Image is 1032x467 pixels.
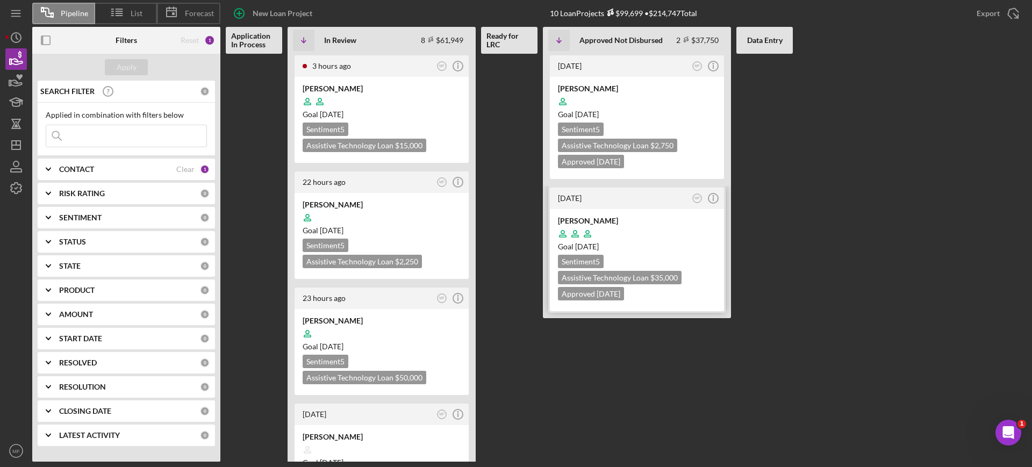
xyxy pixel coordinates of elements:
button: MF [690,59,705,74]
a: 22 hours agoMF[PERSON_NAME]Goal [DATE]Sentiment5Assistive Technology Loan $2,250 [293,170,470,281]
div: Assistive Technology Loan [303,139,426,152]
div: 0 [200,261,210,271]
div: 0 [200,213,210,222]
div: 10 Loan Projects • $214,747 Total [550,9,697,18]
b: PRODUCT [59,286,95,294]
text: MF [12,448,20,454]
div: 0 [200,310,210,319]
b: STATE [59,262,81,270]
span: Pipeline [61,9,88,18]
div: New Loan Project [253,3,312,24]
span: Goal [303,458,343,467]
span: $50,000 [395,373,422,382]
button: Apply [105,59,148,75]
b: STATUS [59,238,86,246]
div: $99,699 [604,9,643,18]
div: Approved [DATE] [558,155,624,168]
a: [DATE]MF[PERSON_NAME]Goal [DATE]Sentiment5Assistive Technology Loan $2,750Approved [DATE] [548,54,726,181]
div: Export [977,3,1000,24]
span: Goal [303,342,343,351]
b: Approved Not Disbursed [579,36,663,45]
div: Applied in combination with filters below [46,111,207,119]
time: 2025-09-22 19:49 [303,409,326,419]
text: MF [439,296,444,300]
button: MF [435,291,449,306]
span: $2,250 [395,257,418,266]
div: 1 [200,164,210,174]
b: Data Entry [747,36,783,45]
button: MF [435,59,449,74]
button: MF [435,175,449,190]
div: Sentiment 5 [558,255,604,268]
b: In Review [324,36,356,45]
time: 2025-09-23 00:38 [303,177,346,186]
time: 10/09/2025 [575,110,599,119]
text: MF [439,180,444,184]
div: Assistive Technology Loan $2,750 [558,139,677,152]
time: 10/23/2025 [320,110,343,119]
div: Assistive Technology Loan [303,371,426,384]
b: CONTACT [59,165,94,174]
text: MF [439,64,444,68]
div: Sentiment 5 [303,123,348,136]
span: Goal [303,110,343,119]
b: AMOUNT [59,310,93,319]
div: [PERSON_NAME] [303,83,461,94]
time: 10/22/2025 [320,342,343,351]
span: Forecast [185,9,214,18]
button: MF [5,440,27,462]
div: 0 [200,358,210,368]
b: Application In Process [231,32,277,49]
div: 8 $61,949 [421,35,463,45]
b: LATEST ACTIVITY [59,431,120,440]
div: Apply [117,59,137,75]
div: Approved [DATE] [558,287,624,300]
div: [PERSON_NAME] [303,199,461,210]
div: [PERSON_NAME] [558,215,716,226]
div: 0 [200,406,210,416]
time: 2025-09-21 03:42 [558,61,582,70]
div: [PERSON_NAME] [303,315,461,326]
div: 0 [200,430,210,440]
div: 1 [204,35,215,46]
div: 0 [200,237,210,247]
time: 2025-09-20 22:20 [558,193,582,203]
div: 0 [200,285,210,295]
div: Clear [176,165,195,174]
span: $15,000 [395,141,422,150]
button: New Loan Project [226,3,323,24]
div: Sentiment 5 [558,123,604,136]
text: MF [694,64,699,68]
a: 23 hours agoMF[PERSON_NAME]Goal [DATE]Sentiment5Assistive Technology Loan $50,000 [293,286,470,397]
div: 0 [200,334,210,343]
div: Assistive Technology Loan $35,000 [558,271,682,284]
span: List [131,9,142,18]
time: 10/03/2025 [320,226,343,235]
text: MF [694,196,699,200]
span: Goal [558,110,599,119]
button: MF [435,407,449,422]
iframe: Intercom live chat [995,420,1021,446]
b: START DATE [59,334,102,343]
div: Sentiment 5 [303,239,348,252]
div: Sentiment 5 [303,355,348,368]
span: Goal [558,242,599,251]
b: Filters [116,36,137,45]
a: 3 hours agoMF[PERSON_NAME]Goal [DATE]Sentiment5Assistive Technology Loan $15,000 [293,54,470,164]
span: 1 [1017,420,1026,428]
div: Reset [181,36,199,45]
span: Goal [303,226,343,235]
a: [DATE]MF[PERSON_NAME]Goal [DATE]Sentiment5Assistive Technology Loan $35,000Approved [DATE] [548,186,726,313]
b: CLOSING DATE [59,407,111,415]
div: 0 [200,87,210,96]
time: 10/22/2025 [320,458,343,467]
button: MF [690,191,705,206]
b: SEARCH FILTER [40,87,95,96]
div: Assistive Technology Loan [303,255,422,268]
b: SENTIMENT [59,213,102,222]
time: 10/02/2025 [575,242,599,251]
div: 2 $37,750 [676,35,719,45]
time: 2025-09-22 23:37 [303,293,346,303]
b: Ready for LRC [486,32,532,49]
div: 0 [200,189,210,198]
